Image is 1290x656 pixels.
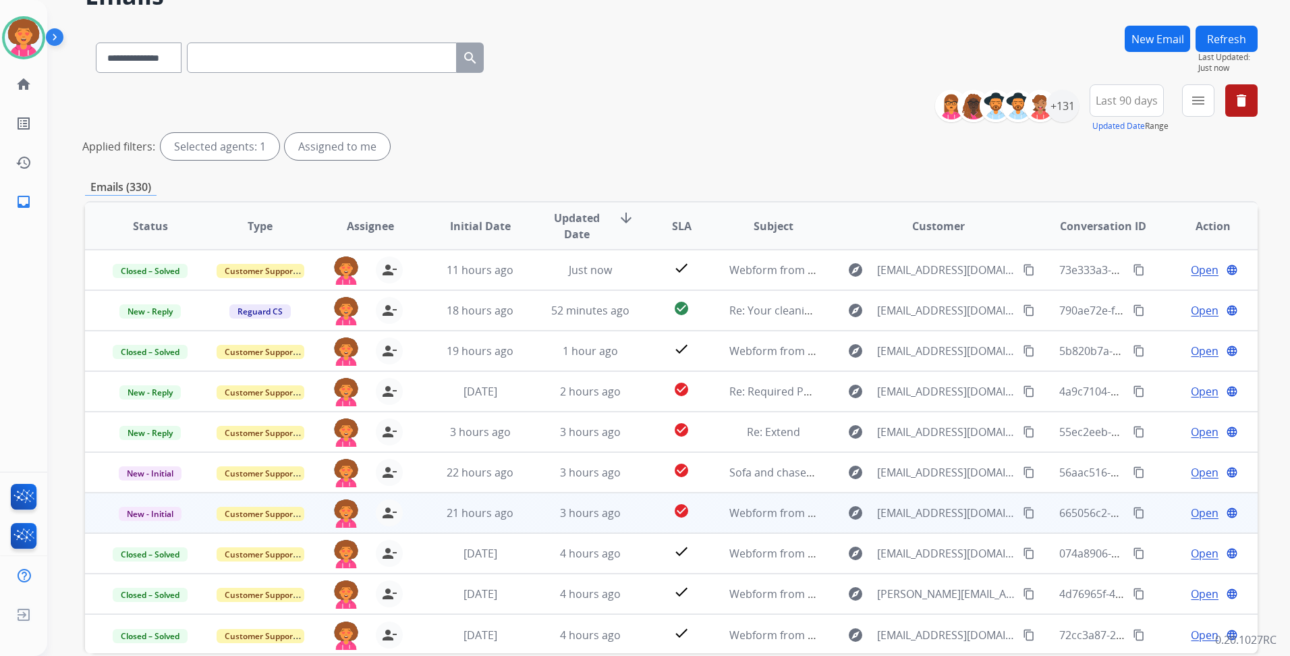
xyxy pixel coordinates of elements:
span: Customer Support [217,547,304,562]
span: [EMAIL_ADDRESS][DOMAIN_NAME] [877,424,1015,440]
span: [DATE] [464,586,497,601]
span: Closed – Solved [113,264,188,278]
p: Applied filters: [82,138,155,155]
span: New - Initial [119,466,181,481]
span: Status [133,218,168,234]
span: 3 hours ago [560,465,621,480]
span: Customer [912,218,965,234]
span: Last Updated: [1198,52,1258,63]
mat-icon: language [1226,385,1238,398]
span: Sofa and chase photos [729,465,845,480]
span: Subject [754,218,793,234]
span: 22 hours ago [447,465,513,480]
span: Customer Support [217,466,304,481]
span: 074a8906-bdfe-4ab4-859e-a653bd2344d1 [1059,546,1268,561]
mat-icon: content_copy [1133,385,1145,398]
span: [DATE] [464,384,497,399]
span: Reguard CS [229,304,291,319]
span: 72cc3a87-212d-400a-8885-9b56f98b9e70 [1059,628,1265,643]
span: [EMAIL_ADDRESS][DOMAIN_NAME] [877,262,1015,278]
span: Webform from [EMAIL_ADDRESS][DOMAIN_NAME] on [DATE] [729,505,1035,520]
span: Customer Support [217,629,304,643]
th: Action [1148,202,1258,250]
mat-icon: explore [847,505,864,521]
img: agent-avatar [333,297,360,325]
span: Last 90 days [1096,98,1158,103]
span: [EMAIL_ADDRESS][DOMAIN_NAME] [877,627,1015,643]
span: [EMAIL_ADDRESS][DOMAIN_NAME] [877,302,1015,319]
span: 52 minutes ago [551,303,629,318]
span: Open [1191,383,1218,400]
img: agent-avatar [333,256,360,285]
mat-icon: content_copy [1133,264,1145,276]
span: [EMAIL_ADDRESS][DOMAIN_NAME] [877,545,1015,562]
mat-icon: content_copy [1023,345,1035,357]
mat-icon: explore [847,302,864,319]
span: 18 hours ago [447,303,513,318]
span: Open [1191,545,1218,562]
span: 1 hour ago [563,344,618,358]
mat-icon: explore [847,545,864,562]
span: [EMAIL_ADDRESS][DOMAIN_NAME] [877,505,1015,521]
span: 4 hours ago [560,628,621,643]
mat-icon: person_remove [381,464,397,481]
button: New Email [1125,26,1190,52]
span: Closed – Solved [113,547,188,562]
span: Webform from [EMAIL_ADDRESS][DOMAIN_NAME] on [DATE] [729,263,1035,277]
span: Closed – Solved [113,629,188,643]
mat-icon: check_circle [673,300,690,317]
span: 11 hours ago [447,263,513,277]
p: 0.20.1027RC [1215,632,1277,648]
p: Emails (330) [85,179,157,196]
span: SLA [672,218,692,234]
mat-icon: check_circle [673,422,690,438]
mat-icon: person_remove [381,505,397,521]
mat-icon: content_copy [1133,547,1145,559]
mat-icon: language [1226,304,1238,317]
span: 56aac516-a0a9-4d07-813d-013c5ae7df23 [1059,465,1265,480]
span: Webform from [PERSON_NAME][EMAIL_ADDRESS][DOMAIN_NAME] on [DATE] [729,586,1119,601]
div: Selected agents: 1 [161,133,279,160]
span: Open [1191,302,1218,319]
span: 665056c2-2da3-4736-acdd-1bb5917d4a56 [1059,505,1270,520]
span: New - Initial [119,507,181,521]
span: Customer Support [217,385,304,400]
mat-icon: explore [847,343,864,359]
mat-icon: content_copy [1023,507,1035,519]
mat-icon: explore [847,586,864,602]
span: Conversation ID [1060,218,1146,234]
mat-icon: content_copy [1023,466,1035,479]
mat-icon: content_copy [1023,426,1035,438]
span: Open [1191,586,1218,602]
span: Webform from [EMAIL_ADDRESS][DOMAIN_NAME] on [DATE] [729,628,1035,643]
span: 4d76965f-4b05-48d0-93be-5c872127e210 [1059,586,1266,601]
button: Last 90 days [1090,84,1164,117]
mat-icon: language [1226,466,1238,479]
mat-icon: explore [847,627,864,643]
span: New - Reply [119,304,181,319]
mat-icon: person_remove [381,627,397,643]
img: agent-avatar [333,418,360,447]
mat-icon: language [1226,264,1238,276]
span: Range [1092,120,1169,132]
img: agent-avatar [333,499,360,528]
mat-icon: content_copy [1133,466,1145,479]
span: Just now [1198,63,1258,74]
mat-icon: explore [847,424,864,440]
mat-icon: check [673,260,690,276]
mat-icon: content_copy [1023,547,1035,559]
span: Customer Support [217,345,304,359]
mat-icon: content_copy [1133,629,1145,641]
span: 19 hours ago [447,344,513,358]
mat-icon: content_copy [1023,588,1035,600]
span: 73e333a3-537b-42d9-90bd-9c486af4b4ce [1059,263,1266,277]
span: Customer Support [217,507,304,521]
span: Webform from [EMAIL_ADDRESS][DOMAIN_NAME] on [DATE] [729,344,1035,358]
span: Open [1191,464,1218,481]
span: Open [1191,627,1218,643]
span: Re: Your cleaning kit is on its way [729,303,896,318]
span: [DATE] [464,546,497,561]
span: New - Reply [119,426,181,440]
mat-icon: content_copy [1133,304,1145,317]
span: Type [248,218,273,234]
